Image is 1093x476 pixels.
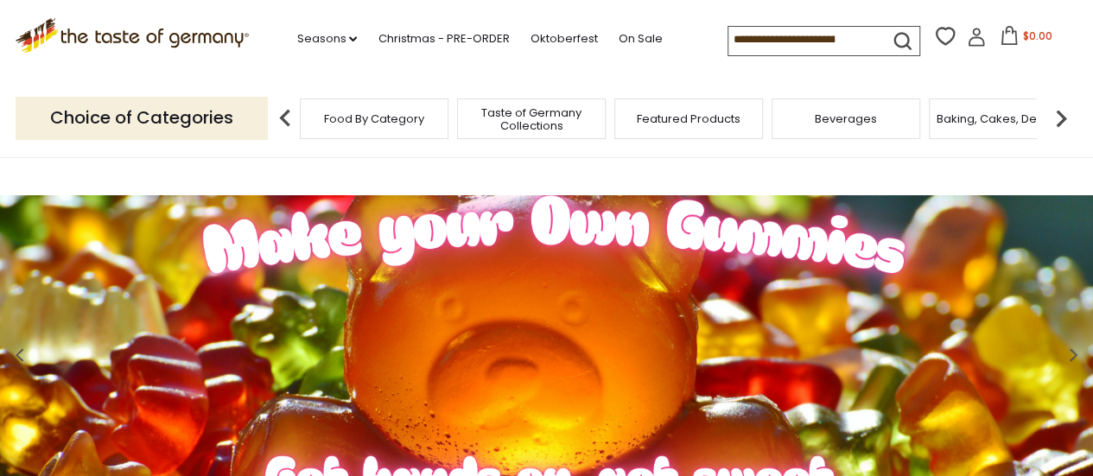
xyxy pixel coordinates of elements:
a: Featured Products [637,112,740,125]
img: next arrow [1044,101,1078,136]
p: Choice of Categories [16,97,268,139]
a: Taste of Germany Collections [462,106,601,132]
a: Christmas - PRE-ORDER [378,29,509,48]
a: On Sale [618,29,662,48]
a: Food By Category [324,112,424,125]
a: Beverages [815,112,877,125]
span: $0.00 [1022,29,1052,43]
img: previous arrow [268,101,302,136]
button: $0.00 [989,26,1063,52]
a: Oktoberfest [530,29,597,48]
a: Seasons [296,29,357,48]
a: Baking, Cakes, Desserts [937,112,1071,125]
